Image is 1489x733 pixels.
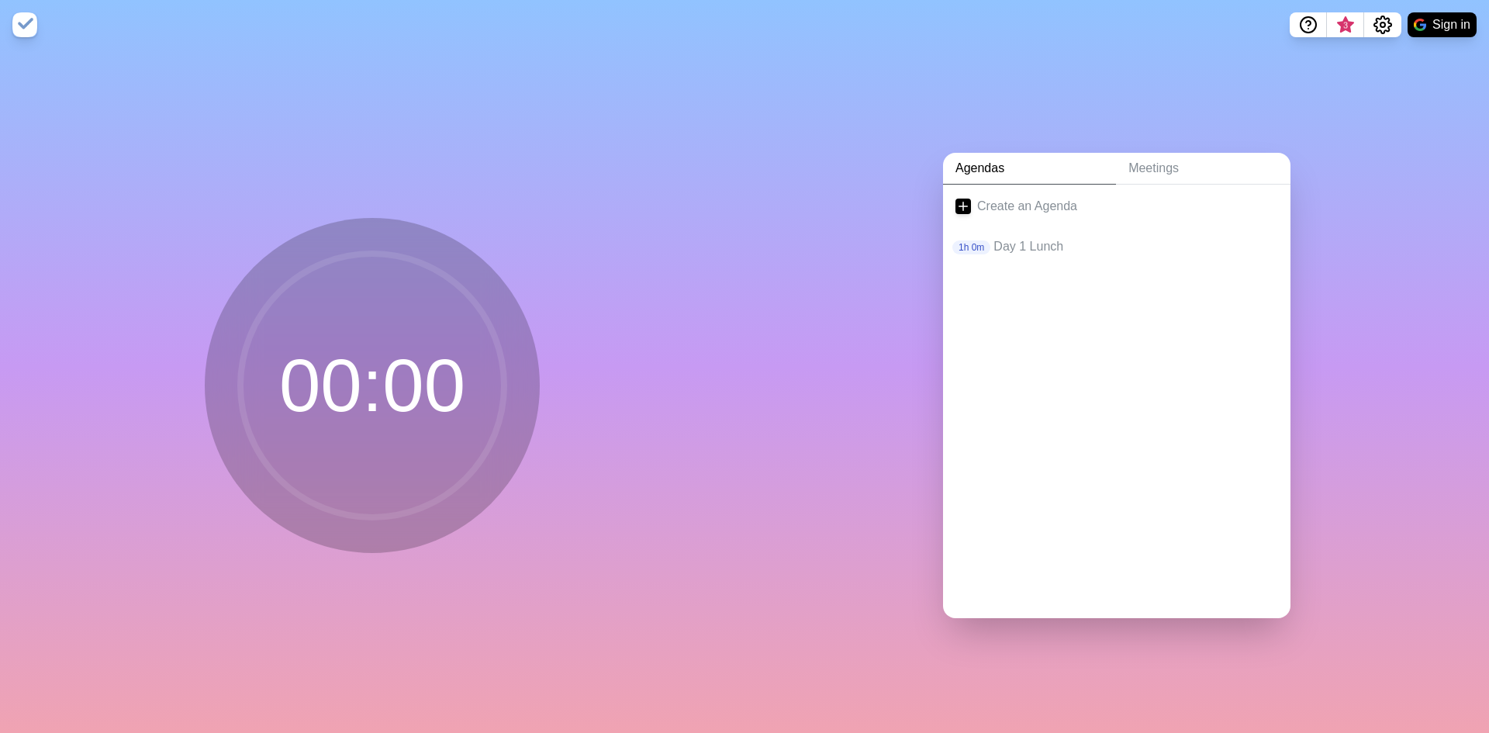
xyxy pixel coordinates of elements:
a: Meetings [1116,153,1290,185]
a: Agendas [943,153,1116,185]
p: Day 1 Lunch [993,237,1278,256]
span: 3 [1339,19,1352,32]
button: Help [1290,12,1327,37]
a: Create an Agenda [943,185,1290,228]
img: google logo [1414,19,1426,31]
button: What’s new [1327,12,1364,37]
p: 1h 0m [952,240,990,254]
button: Settings [1364,12,1401,37]
button: Sign in [1408,12,1477,37]
img: timeblocks logo [12,12,37,37]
